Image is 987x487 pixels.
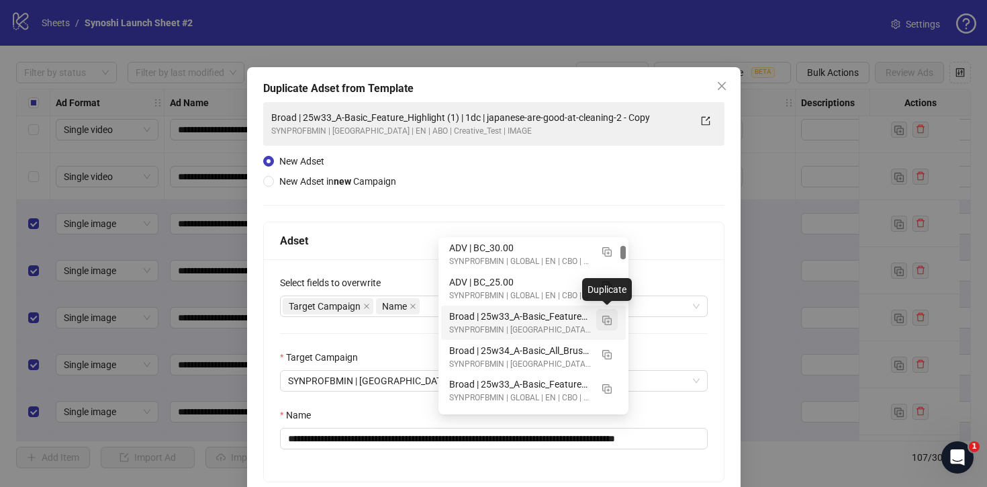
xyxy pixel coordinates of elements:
[449,358,591,371] div: SYNPROFBMIN | [GEOGRAPHIC_DATA] | EN | ABO | Creative_Test | IMAGE
[716,81,727,91] span: close
[441,237,626,271] div: ADV | BC_30.00
[701,116,710,126] span: export
[449,392,591,404] div: SYNPROFBMIN | GLOBAL | EN | CBO | Creative_Test | IMAGE
[283,298,373,314] span: Target Campaign
[969,441,980,452] span: 1
[376,298,420,314] span: Name
[602,247,612,257] img: Duplicate
[263,81,724,97] div: Duplicate Adset from Template
[449,324,591,337] div: SYNPROFBMIN | [GEOGRAPHIC_DATA] | EN | ABO | Creative_Test | IMAGE
[711,75,733,97] button: Close
[334,176,351,187] strong: new
[449,343,591,358] div: Broad | 25w34_A-Basic_All_Brushes | 1dc | japanese-are-good-at-cleaning-2 - Copy
[280,232,708,249] div: Adset
[596,240,618,262] button: Duplicate
[363,303,370,310] span: close
[279,156,324,167] span: New Adset
[596,377,618,398] button: Duplicate
[449,255,591,268] div: SYNPROFBMIN | GLOBAL | EN | CBO | BC_Test | 08.28
[280,408,320,423] label: Name
[410,303,416,310] span: close
[602,384,612,394] img: Duplicate
[441,408,626,442] div: Broad | 25w32_A-Basic_ProblemAwareness | 1dc | PP
[289,299,361,314] span: Target Campaign
[449,275,591,290] div: ADV | BC_25.00
[596,343,618,365] button: Duplicate
[941,441,974,474] iframe: Intercom live chat
[280,350,367,365] label: Target Campaign
[441,373,626,408] div: Broad | 25w33_A-Basic_Feature_Highlight (1) | 1dc | japanese-are-good-at-cleaning-2
[271,125,690,138] div: SYNPROFBMIN | [GEOGRAPHIC_DATA] | EN | ABO | Creative_Test | IMAGE
[449,290,591,302] div: SYNPROFBMIN | GLOBAL | EN | CBO | BC_Test | 08.28
[602,350,612,359] img: Duplicate
[441,340,626,374] div: Broad | 25w34_A-Basic_All_Brushes | 1dc | japanese-are-good-at-cleaning-2 - Copy
[602,316,612,325] img: Duplicate
[288,371,700,391] span: SYNPROFBMIN | US | EN | ABO | Creative_Test | IMAGE
[449,309,591,324] div: Broad | 25w33_A-Basic_Feature_Highlight (1) | 1dc | japanese-are-good-at-cleaning-2 - Copy
[280,275,389,290] label: Select fields to overwrite
[582,278,632,301] div: Duplicate
[596,309,618,330] button: Duplicate
[280,428,708,449] input: Name
[279,176,396,187] span: New Adset in Campaign
[441,271,626,306] div: ADV | BC_25.00
[271,110,690,125] div: Broad | 25w33_A-Basic_Feature_Highlight (1) | 1dc | japanese-are-good-at-cleaning-2 - Copy
[449,377,591,392] div: Broad | 25w33_A-Basic_Feature_Highlight (1) | 1dc | japanese-are-good-at-cleaning-2
[382,299,407,314] span: Name
[449,411,591,426] div: Broad | 25w32_A-Basic_ProblemAwareness | 1dc | PP
[449,240,591,255] div: ADV | BC_30.00
[441,306,626,340] div: Broad | 25w33_A-Basic_Feature_Highlight (1) | 1dc | japanese-are-good-at-cleaning-2 - Copy
[596,275,618,296] button: Duplicate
